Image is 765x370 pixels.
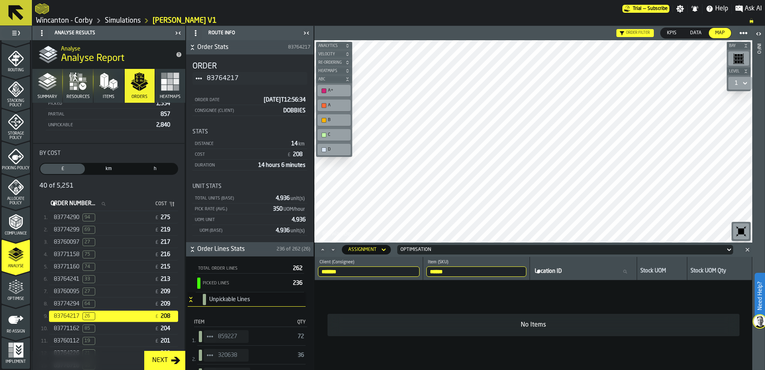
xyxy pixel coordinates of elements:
span: £ [155,339,158,344]
div: StatList-item-[object Object] [49,223,178,236]
div: stat-Stats [186,122,314,177]
div: Analyse Results [34,27,173,39]
div: B [328,117,348,123]
span: 859227 [218,333,242,340]
input: label [49,199,112,209]
li: menu Compliance [2,207,30,239]
button: button- [316,50,352,58]
span: 83764241 [54,276,79,282]
span: Bay [728,44,742,48]
div: StatList-item-[object Object] [49,335,178,347]
span: 209 [161,289,172,294]
label: button-toggle-Toggle Full Menu [2,27,30,39]
li: menu Analyse [2,239,30,271]
div: thumb [661,28,683,38]
div: thumb [133,164,177,174]
a: logo-header [316,225,361,241]
span: Unpickable Lines [82,275,95,283]
div: Hide filter [620,31,624,35]
span: Unpickable Lines [82,251,95,258]
div: Title [39,150,178,157]
span: 200 [161,350,172,356]
span: Resources [67,94,90,100]
span: Unit Stats [192,183,222,190]
span: £ [155,301,158,307]
div: Picked Lines [202,281,290,286]
span: km [298,142,305,147]
span: Velocity [317,52,343,57]
span: unit(s) [290,229,305,233]
span: Implement [2,360,30,364]
span: Unpickable Lines [82,226,95,234]
span: km [88,165,129,172]
span: Analyse Report [61,52,124,65]
div: StatList-item-Distance [192,138,307,149]
div: Cost [194,152,284,157]
span: 83764217 [54,313,79,319]
div: StatList-item-UOM (Base) [192,225,307,236]
span: 83764217 [207,74,301,83]
span: Level [728,69,742,74]
span: Summary [37,94,57,100]
div: StatList-item-859227 [197,327,306,346]
span: 4,936 [276,196,306,201]
span: 83760095 [54,288,79,295]
div: C [319,131,349,139]
div: A+ [319,86,349,95]
button: button-Next [144,351,185,370]
div: thumb [709,28,731,38]
input: label [533,266,634,277]
div: stat-Unit Stats [186,177,314,242]
span: Stats [192,129,208,135]
div: button-toolbar-undefined [732,222,751,241]
span: 219 [161,227,172,233]
span: Unpickable Lines [82,337,95,345]
span: Data [687,29,705,37]
div: A [319,101,349,110]
span: 275 [161,215,172,220]
span: Unpickable Lines [82,300,95,308]
div: DropdownMenuValue-assignment [342,245,391,254]
span: 4,936 [292,217,306,223]
span: 208 [293,152,304,157]
div: D [328,147,348,152]
div: 40 of 5,251 [39,181,178,191]
span: Heatmaps [317,69,343,73]
label: button-switch-multi-Cost [39,163,86,175]
span: 236 [293,280,302,286]
div: Unpickable [47,123,153,128]
span: 857 [161,112,170,117]
div: StatList-item-Partial [46,109,172,119]
span: 201 [161,338,172,344]
div: StatList-item-320638 [197,346,306,364]
span: £ [155,289,158,295]
span: 36 [298,352,304,358]
a: link-to-/wh/i/ace0e389-6ead-4668-b816-8dc22364bb41/pricing/ [622,5,669,13]
span: 236 of 262 (26) [277,247,310,252]
button: button- [186,40,314,55]
div: UOM: UNIT [194,217,288,223]
span: Order Stats [197,43,286,52]
div: thumb [40,164,85,174]
button: Button-[object Object]-open [188,296,195,303]
div: Picked [47,101,153,106]
span: Order Lines Stats [197,245,275,254]
button: button- [727,42,751,50]
li: menu Agents [2,11,30,43]
div: Stock UOM Qty [690,268,749,276]
span: h [134,165,176,172]
span: 4,936 [276,228,306,233]
span: 262 [293,266,302,271]
span: Orders [131,94,147,100]
div: StatList-item-Duration [192,160,307,170]
span: 2,840 [156,122,170,128]
div: Unpickable Lines [201,294,301,305]
span: 215 [161,264,172,270]
span: unit(s) [290,196,305,201]
span: 83764226 [54,350,79,356]
span: By Cost [39,150,61,157]
div: stat- [186,55,314,122]
button: button- [727,67,751,75]
span: 350 [273,206,306,212]
div: UOM (Base) [199,228,273,233]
